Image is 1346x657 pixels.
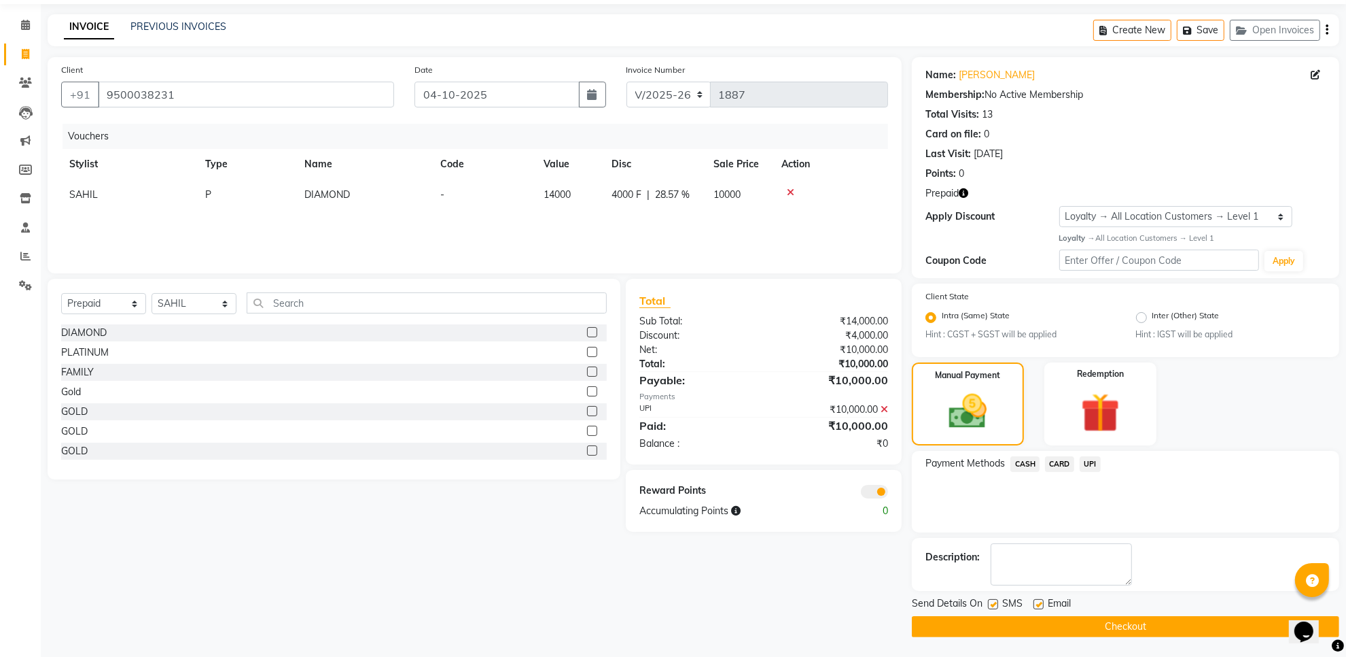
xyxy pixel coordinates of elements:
iframe: chat widget [1289,603,1332,643]
div: Description: [925,550,980,565]
div: 0 [984,127,989,141]
button: Create New [1093,20,1171,41]
th: Value [535,149,603,180]
div: [DATE] [974,147,1003,161]
span: DIAMOND [304,188,350,201]
span: 4000 F [612,188,641,202]
div: Discount: [629,328,764,343]
span: Payment Methods [925,456,1005,471]
button: Open Invoices [1230,20,1320,41]
img: _cash.svg [937,390,998,433]
a: PREVIOUS INVOICES [130,20,226,33]
span: | [647,188,650,202]
div: No Active Membership [925,88,1326,102]
span: Email [1048,596,1071,613]
input: Enter Offer / Coupon Code [1059,250,1259,271]
span: Prepaid [925,186,959,201]
div: Reward Points [629,484,764,499]
label: Manual Payment [936,369,1001,382]
div: Card on file: [925,127,981,141]
div: PLATINUM [61,346,109,360]
div: Vouchers [63,124,898,149]
div: ₹10,000.00 [764,372,898,388]
div: Net: [629,343,764,357]
div: Name: [925,68,956,82]
strong: Loyalty → [1059,233,1095,243]
div: 0 [959,167,964,181]
div: ₹10,000.00 [764,343,898,357]
button: Apply [1264,251,1303,271]
span: UPI [1080,456,1101,472]
div: GOLD [61,405,88,419]
div: Gold [61,385,81,399]
div: Paid: [629,418,764,434]
th: Stylist [61,149,197,180]
div: FAMILY [61,365,94,380]
td: P [197,180,296,210]
th: Code [432,149,535,180]
label: Client State [925,290,969,303]
div: ₹10,000.00 [764,403,898,417]
span: Send Details On [912,596,982,613]
small: Hint : CGST + SGST will be applied [925,328,1115,341]
div: UPI [629,403,764,417]
label: Date [414,64,433,76]
label: Invoice Number [626,64,686,76]
div: All Location Customers → Level 1 [1059,233,1326,244]
span: 28.57 % [655,188,690,202]
a: [PERSON_NAME] [959,68,1035,82]
input: Search by Name/Mobile/Email/Code [98,82,394,107]
span: SMS [1002,596,1023,613]
span: Total [639,294,671,308]
input: Search [247,292,607,314]
div: ₹4,000.00 [764,328,898,343]
div: DIAMOND [61,326,107,340]
button: Checkout [912,616,1339,637]
div: Payments [639,391,888,403]
th: Name [296,149,432,180]
th: Sale Price [705,149,773,180]
div: Apply Discount [925,209,1059,224]
div: Total: [629,357,764,371]
small: Hint : IGST will be applied [1136,328,1326,341]
th: Action [773,149,888,180]
span: CASH [1010,456,1040,472]
label: Inter (Other) State [1152,309,1220,326]
div: ₹10,000.00 [764,418,898,434]
label: Client [61,64,83,76]
div: ₹14,000.00 [764,314,898,328]
div: Coupon Code [925,254,1059,268]
div: Payable: [629,372,764,388]
div: Last Visit: [925,147,971,161]
div: Balance : [629,437,764,451]
div: Membership: [925,88,985,102]
span: 14000 [544,188,571,201]
div: 13 [982,107,993,122]
div: GOLD [61,444,88,458]
div: ₹0 [764,437,898,451]
div: ₹10,000.00 [764,357,898,371]
span: 10000 [713,188,741,201]
th: Disc [603,149,705,180]
span: SAHIL [69,188,98,201]
a: INVOICE [64,15,114,39]
span: - [440,188,444,201]
th: Type [197,149,296,180]
button: +91 [61,82,99,107]
label: Redemption [1077,368,1124,380]
div: Accumulating Points [629,504,831,518]
div: Sub Total: [629,314,764,328]
div: GOLD [61,424,88,439]
label: Intra (Same) State [942,309,1010,326]
div: 0 [831,504,898,518]
div: Points: [925,167,956,181]
span: CARD [1045,456,1074,472]
img: _gift.svg [1069,388,1132,437]
div: Total Visits: [925,107,979,122]
button: Save [1177,20,1224,41]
